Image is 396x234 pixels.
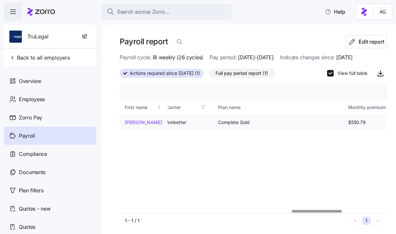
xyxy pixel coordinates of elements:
[125,217,349,224] div: 1 - 1 / 1
[120,36,168,47] h1: Payroll report
[4,181,96,200] a: Plan filters
[4,72,96,90] a: Overview
[19,132,35,140] span: Payroll
[9,54,70,62] span: Back to all employers
[348,104,386,111] div: Monthly premium
[325,8,345,16] span: Help
[19,186,43,195] span: Plan filters
[19,95,45,103] span: Employees
[216,69,268,77] span: Full pay period report (1)
[351,216,360,225] button: Previous page
[19,114,42,122] span: Zorro Pay
[130,69,200,77] span: Actions required since [DATE] (1)
[210,53,237,62] span: Pay period:
[19,168,46,176] span: Documents
[19,205,50,213] span: Quotes - new
[336,53,353,62] span: [DATE]
[157,105,162,109] div: Not sorted
[101,4,231,20] button: Search across Zorro...
[218,104,337,111] div: Plan name
[125,119,162,126] a: [PERSON_NAME]
[4,163,96,181] a: Documents
[4,108,96,127] a: Zorro Pay
[348,119,387,126] span: $550.79
[4,200,96,218] a: Quotes - new
[334,70,367,76] label: View full table
[19,223,35,231] span: Quotes
[120,53,152,62] span: Payroll cycle:
[345,35,387,48] button: Edit report
[377,7,388,17] img: 5fc55c57e0610270ad857448bea2f2d5
[238,53,273,62] span: [DATE]-[DATE]
[218,119,337,126] span: Complete Gold
[373,216,382,225] button: Next page
[9,30,22,43] img: Employer logo
[166,104,199,111] div: Carrier
[19,77,41,85] span: Overview
[362,216,371,225] button: 1
[359,38,384,46] span: Edit report
[153,53,203,62] span: Bi weekly (26 cycles)
[166,119,207,126] span: Ambetter
[125,104,156,111] div: First name
[280,53,335,62] span: Indicate changes since:
[27,33,48,41] span: TruLegal
[320,5,350,18] button: Help
[19,150,47,158] span: Compliance
[117,8,170,16] span: Search across Zorro...
[4,145,96,163] a: Compliance
[4,90,96,108] a: Employees
[120,100,168,115] th: First nameNot sorted
[4,127,96,145] a: Payroll
[7,51,73,64] button: Back to all employers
